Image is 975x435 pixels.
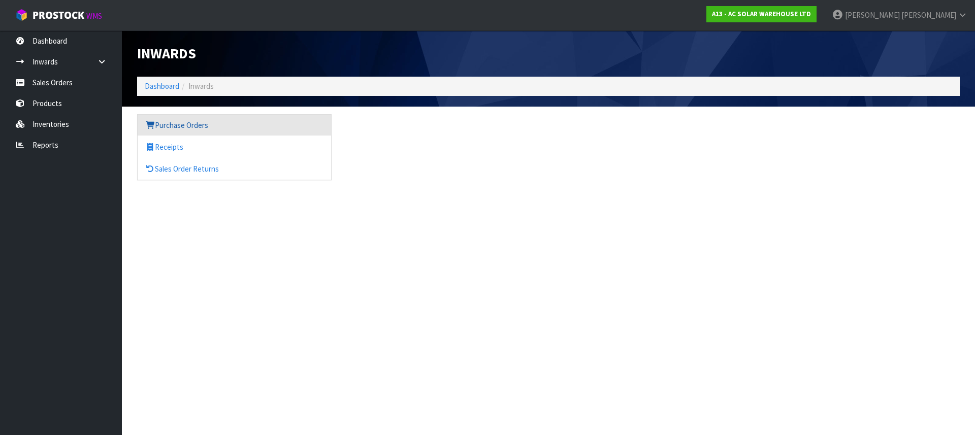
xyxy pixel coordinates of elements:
[901,10,956,20] span: [PERSON_NAME]
[712,10,811,18] strong: A13 - AC SOLAR WAREHOUSE LTD
[32,9,84,22] span: ProStock
[145,81,179,91] a: Dashboard
[138,115,331,136] a: Purchase Orders
[188,81,214,91] span: Inwards
[86,11,102,21] small: WMS
[138,158,331,179] a: Sales Order Returns
[845,10,900,20] span: [PERSON_NAME]
[137,44,196,62] span: Inwards
[138,137,331,157] a: Receipts
[15,9,28,21] img: cube-alt.png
